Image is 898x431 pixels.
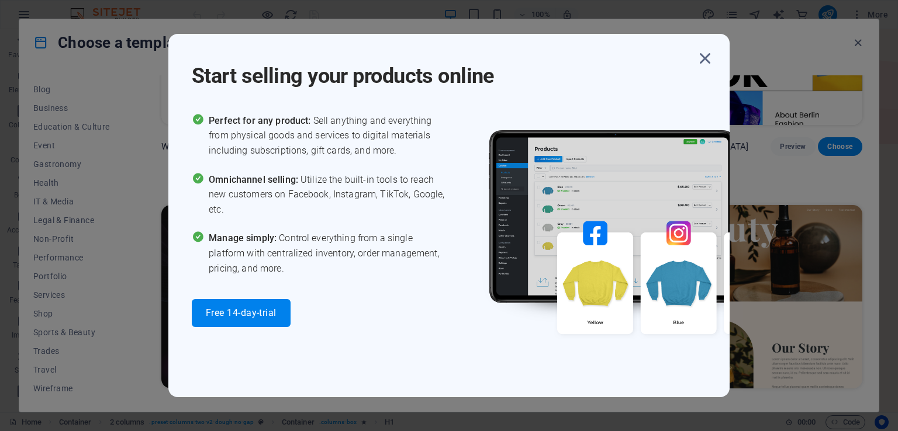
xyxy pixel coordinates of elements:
span: Manage simply: [209,232,279,244]
img: promo_image.png [469,113,820,369]
span: Perfect for any product: [209,115,313,126]
h1: Start selling your products online [192,48,695,90]
span: Omnichannel selling: [209,174,301,185]
span: Sell anything and everything from physical goods and services to digital materials including subs... [209,113,449,158]
button: Free 14-day-trial [192,299,291,327]
span: Utilize the built-in tools to reach new customers on Facebook, Instagram, TikTok, Google, etc. [209,172,449,217]
span: Control everything from a single platform with centralized inventory, order management, pricing, ... [209,231,449,276]
span: Free 14-day-trial [206,308,277,318]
